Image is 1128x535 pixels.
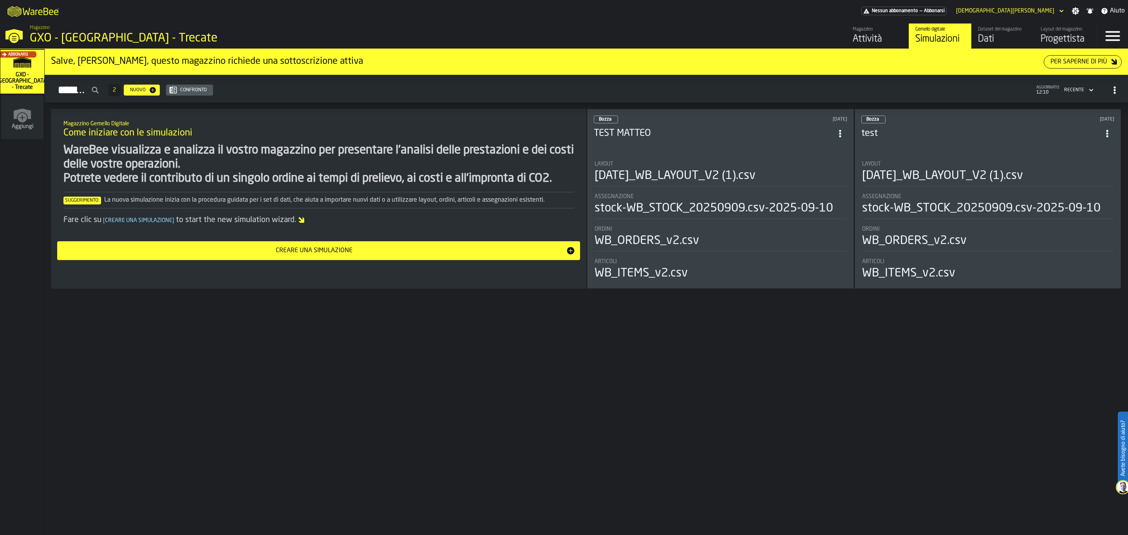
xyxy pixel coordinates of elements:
[862,201,1101,215] div: stock-WB_STOCK_20250909.csv-2025-09-10
[855,109,1121,289] div: ItemListCard-DashboardItemContainer
[595,193,634,200] span: Assegnazione
[956,8,1054,14] div: DropdownMenuValue-Matteo Cultrera
[599,117,611,122] span: Bozza
[595,258,846,265] div: Title
[920,8,922,14] span: —
[872,8,918,14] span: Nessun abbonamento
[595,193,846,200] div: Title
[105,84,124,96] div: ButtonLoadMore-Per saperne di più-Precedente-Primo-Ultimo
[63,195,574,205] div: La nuova simulazione inizia con la procedura guidata per i set di dati, che aiuta a importare nuo...
[733,117,847,122] div: Updated: 12/09/2025, 15:49:07 Created: 11/09/2025, 14:49:48
[103,218,105,223] span: [
[862,161,881,167] span: Layout
[971,23,1034,49] a: link-to-/wh/i/7274009e-5361-4e21-8e36-7045ee840609/data
[595,193,846,219] div: stat-Assegnazione
[915,27,965,32] div: Gemello digitale
[853,33,902,45] div: Attività
[595,201,833,215] div: stock-WB_STOCK_20250909.csv-2025-09-10
[1061,85,1095,95] div: DropdownMenuValue-4
[62,246,566,255] div: Creare una simulazione
[846,23,909,49] a: link-to-/wh/i/7274009e-5361-4e21-8e36-7045ee840609/feed/
[587,109,854,289] div: ItemListCard-DashboardItemContainer
[1036,90,1059,95] span: 12:10
[177,87,210,93] div: Confronto
[595,226,612,232] span: Ordini
[63,143,574,186] div: WareBee visualizza e analizza il vostro magazzino per presentare l'analisi delle prestazioni e de...
[101,218,176,223] span: Creare una simulazione
[953,6,1065,16] div: DropdownMenuValue-Matteo Cultrera
[595,161,846,186] div: stat-Layout
[862,193,1114,219] div: stat-Assegnazione
[862,193,1114,200] div: Title
[862,161,1114,167] div: Title
[1034,23,1097,49] a: link-to-/wh/i/7274009e-5361-4e21-8e36-7045ee840609/designer
[861,7,947,15] div: Abbonamento al menu
[594,127,833,140] h3: TEST MATTEO
[127,87,149,93] div: Nuovo
[1041,33,1090,45] div: Progettista
[595,258,617,265] span: Articoli
[1041,27,1090,32] div: Layout del magazzino
[45,75,1128,103] h2: button-Simulazioni
[595,226,846,232] div: Title
[595,226,846,251] div: stat-Ordini
[978,27,1028,32] div: Dataset del magazzino
[1119,412,1127,484] label: Avete bisogno di aiuto?
[595,161,846,167] div: Title
[861,127,1101,140] h3: test
[63,127,192,139] span: Come iniziare con le simulazioni
[862,226,880,232] span: Ordini
[595,266,688,280] div: WB_ITEMS_v2.csv
[866,117,879,122] span: Bozza
[51,55,1044,68] div: Salve, [PERSON_NAME], questo magazzino richiede una sottoscrizione attiva
[45,49,1128,75] div: ItemListCard-
[862,226,1114,232] div: Title
[861,7,947,15] a: link-to-/wh/i/7274009e-5361-4e21-8e36-7045ee840609/pricing/
[1097,23,1128,49] label: button-toggle-Menu
[862,258,884,265] span: Articoli
[1083,7,1097,15] label: button-toggle-Notifiche
[862,258,1114,265] div: Title
[924,8,945,14] span: Abbonarsi
[595,169,756,183] div: [DATE]_WB_LAYOUT_V2 (1).csv
[12,123,33,130] span: Aggiungi
[862,161,1114,186] div: stat-Layout
[595,258,846,280] div: stat-Articoli
[57,115,580,143] div: title-Come iniziare con le simulazioni
[862,193,901,200] span: Assegnazione
[63,119,574,127] h2: Sub Title
[51,109,586,289] div: ItemListCard-
[853,27,902,32] div: Magazzino
[57,241,580,260] button: button-Creare una simulazione
[166,85,213,96] button: button-Confronto
[30,31,241,45] div: GXO - [GEOGRAPHIC_DATA] - Trecate
[30,25,50,31] span: Magazzino
[63,197,101,204] span: Suggerimento:
[1036,85,1059,90] span: aggiornato:
[1044,55,1122,69] button: button-Per saperne di più
[862,169,1023,183] div: [DATE]_WB_LAYOUT_V2 (1).csv
[1068,7,1083,15] label: button-toggle-Impostazioni
[861,116,886,123] div: status-0 2
[1001,117,1114,122] div: Updated: 10/09/2025, 09:49:01 Created: 30/07/2025, 08:48:12
[862,258,1114,280] div: stat-Articoli
[1097,6,1128,16] label: button-toggle-Aiuto
[978,33,1028,45] div: Dati
[595,234,699,248] div: WB_ORDERS_v2.csv
[594,116,618,123] div: status-0 2
[861,153,1115,282] section: card-SimulationDashboardCard-draft
[1047,57,1110,67] div: Per saperne di più
[909,23,971,49] a: link-to-/wh/i/7274009e-5361-4e21-8e36-7045ee840609/simulations
[172,218,174,223] span: ]
[1064,87,1084,93] div: DropdownMenuValue-4
[1,95,43,141] a: link-to-/wh/new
